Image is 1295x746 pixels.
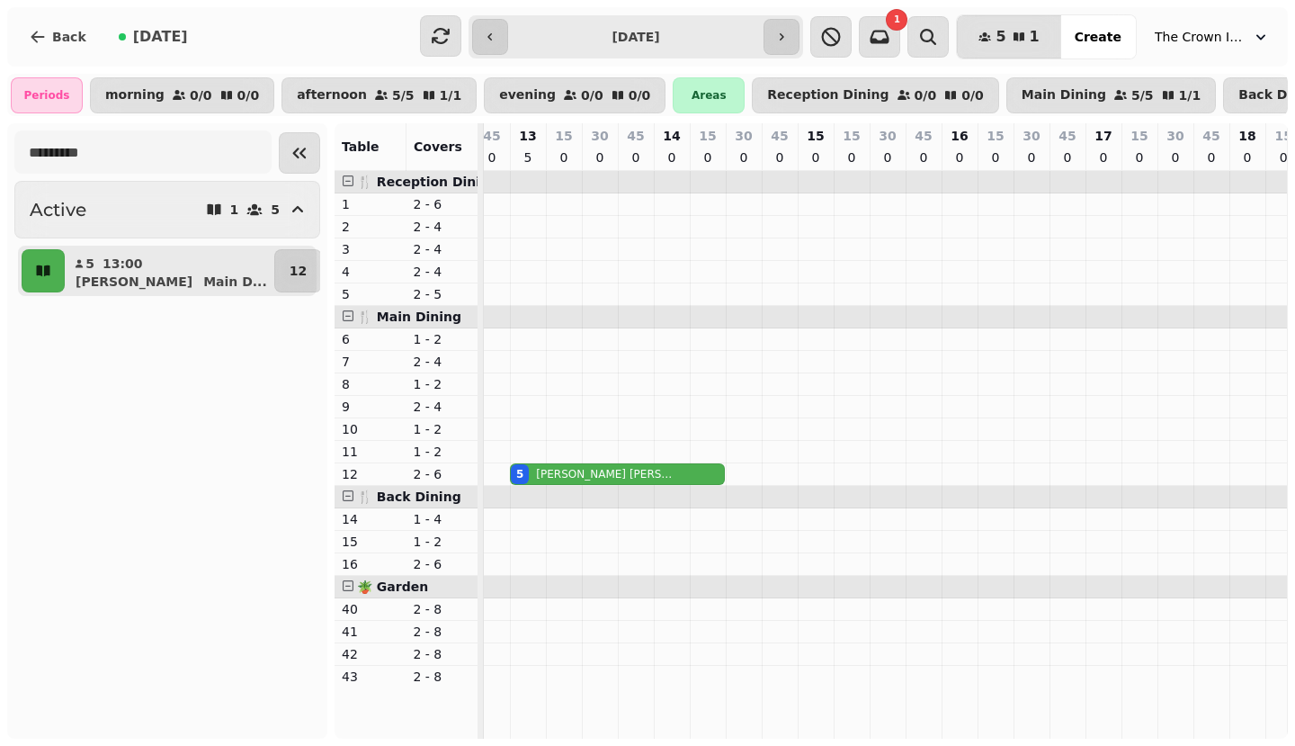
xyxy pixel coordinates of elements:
[52,31,86,43] span: Back
[414,218,471,236] p: 2 - 4
[987,127,1004,145] p: 15
[103,255,143,273] p: 13:00
[627,127,644,145] p: 45
[414,533,471,551] p: 1 - 2
[76,273,192,291] p: [PERSON_NAME]
[342,375,399,393] p: 8
[414,139,462,154] span: Covers
[342,465,399,483] p: 12
[414,375,471,393] p: 1 - 2
[414,645,471,663] p: 2 - 8
[342,555,399,573] p: 16
[807,127,824,145] p: 15
[342,623,399,641] p: 41
[290,262,307,280] p: 12
[342,353,399,371] p: 7
[342,330,399,348] p: 6
[593,148,607,166] p: 0
[916,148,931,166] p: 0
[591,127,608,145] p: 30
[771,127,788,145] p: 45
[1023,127,1040,145] p: 30
[536,467,674,481] p: [PERSON_NAME] [PERSON_NAME]
[1144,21,1281,53] button: The Crown Inn
[281,77,477,113] button: afternoon5/51/1
[414,510,471,528] p: 1 - 4
[484,77,665,113] button: evening0/00/0
[996,30,1005,44] span: 5
[1240,148,1255,166] p: 0
[1058,127,1076,145] p: 45
[1096,148,1111,166] p: 0
[673,77,745,113] div: Areas
[1179,89,1201,102] p: 1 / 1
[894,15,900,24] span: 1
[342,139,380,154] span: Table
[1204,148,1219,166] p: 0
[663,127,680,145] p: 14
[952,148,967,166] p: 0
[414,443,471,461] p: 1 - 2
[414,668,471,686] p: 2 - 8
[237,89,260,102] p: 0 / 0
[1131,89,1154,102] p: 5 / 5
[844,148,859,166] p: 0
[414,420,471,438] p: 1 - 2
[843,127,860,145] p: 15
[1275,127,1292,145] p: 15
[30,197,86,222] h2: Active
[1166,127,1183,145] p: 30
[274,249,322,292] button: 12
[342,218,399,236] p: 2
[414,353,471,371] p: 2 - 4
[230,203,239,216] p: 1
[190,89,212,102] p: 0 / 0
[414,623,471,641] p: 2 - 8
[14,181,320,238] button: Active15
[483,127,500,145] p: 45
[68,249,271,292] button: 513:00[PERSON_NAME]Main D...
[1022,88,1106,103] p: Main Dining
[85,255,95,273] p: 5
[203,273,267,291] p: Main D ...
[342,510,399,528] p: 14
[414,465,471,483] p: 2 - 6
[735,127,752,145] p: 30
[581,89,603,102] p: 0 / 0
[915,127,932,145] p: 45
[988,148,1003,166] p: 0
[342,443,399,461] p: 11
[767,88,889,103] p: Reception Dining
[279,132,320,174] button: Collapse sidebar
[342,398,399,416] p: 9
[297,88,367,103] p: afternoon
[1094,127,1112,145] p: 17
[808,148,823,166] p: 0
[1060,148,1075,166] p: 0
[357,175,498,189] span: 🍴 Reception Dining
[516,467,523,481] div: 5
[11,77,83,113] div: Periods
[342,420,399,438] p: 10
[701,148,715,166] p: 0
[1276,148,1291,166] p: 0
[915,89,937,102] p: 0 / 0
[1006,77,1216,113] button: Main Dining5/51/1
[737,148,751,166] p: 0
[1030,30,1040,44] span: 1
[629,148,643,166] p: 0
[557,148,571,166] p: 0
[414,555,471,573] p: 2 - 6
[414,240,471,258] p: 2 - 4
[414,195,471,213] p: 2 - 6
[342,263,399,281] p: 4
[961,89,984,102] p: 0 / 0
[1168,148,1183,166] p: 0
[414,285,471,303] p: 2 - 5
[1132,148,1147,166] p: 0
[414,600,471,618] p: 2 - 8
[440,89,462,102] p: 1 / 1
[105,88,165,103] p: morning
[414,398,471,416] p: 2 - 4
[1155,28,1245,46] span: The Crown Inn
